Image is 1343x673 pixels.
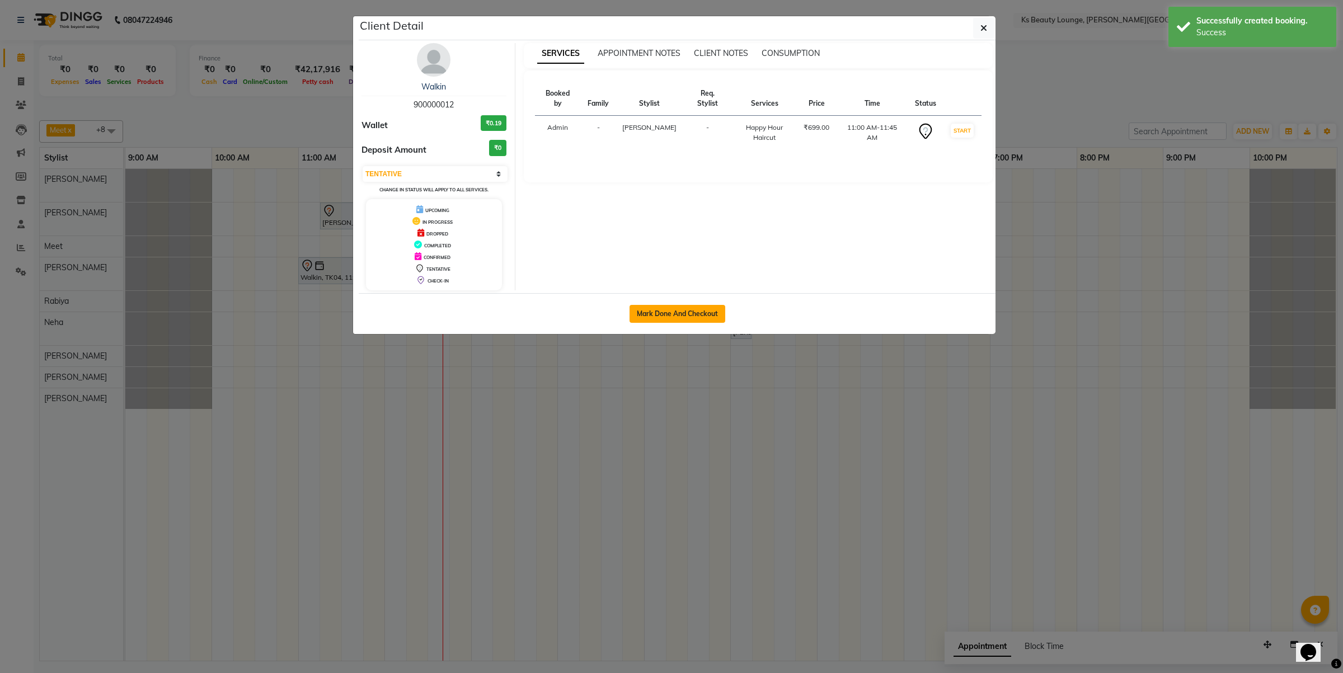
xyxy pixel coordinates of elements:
[739,123,790,143] div: Happy Hour Haircut
[762,48,820,58] span: CONSUMPTION
[422,219,453,225] span: IN PROGRESS
[622,123,677,131] span: [PERSON_NAME]
[425,208,449,213] span: UPCOMING
[951,124,974,138] button: START
[1196,15,1328,27] div: Successfully created booking.
[732,82,797,116] th: Services
[417,43,450,77] img: avatar
[379,187,489,192] small: Change in status will apply to all services.
[424,243,451,248] span: COMPLETED
[537,44,584,64] span: SERVICES
[836,82,908,116] th: Time
[616,82,683,116] th: Stylist
[481,115,506,131] h3: ₹0.19
[421,82,446,92] a: Walkin
[694,48,748,58] span: CLIENT NOTES
[683,82,732,116] th: Req. Stylist
[598,48,680,58] span: APPOINTMENT NOTES
[361,119,388,132] span: Wallet
[630,305,725,323] button: Mark Done And Checkout
[836,116,908,150] td: 11:00 AM-11:45 AM
[426,231,448,237] span: DROPPED
[581,116,616,150] td: -
[424,255,450,260] span: CONFIRMED
[535,116,581,150] td: Admin
[361,144,426,157] span: Deposit Amount
[428,278,449,284] span: CHECK-IN
[1196,27,1328,39] div: Success
[683,116,732,150] td: -
[797,82,836,116] th: Price
[414,100,454,110] span: 900000012
[908,82,943,116] th: Status
[489,140,506,156] h3: ₹0
[426,266,450,272] span: TENTATIVE
[581,82,616,116] th: Family
[360,17,424,34] h5: Client Detail
[535,82,581,116] th: Booked by
[1296,628,1332,662] iframe: chat widget
[804,123,829,133] div: ₹699.00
